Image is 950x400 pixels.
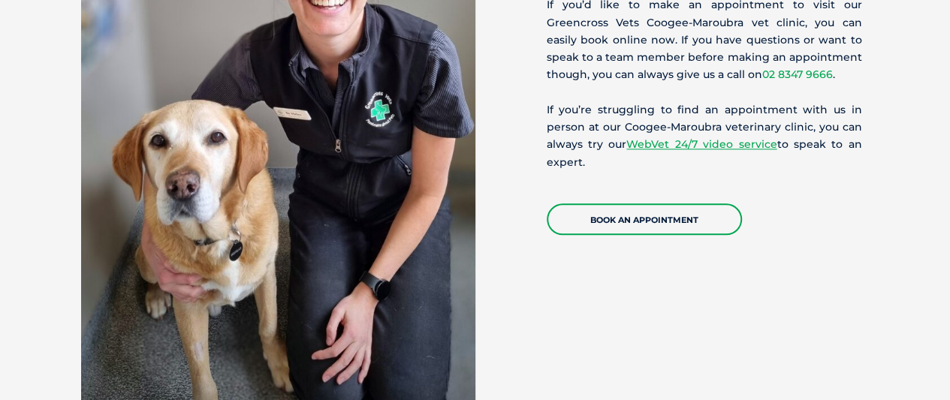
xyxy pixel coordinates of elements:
[626,137,777,151] a: WebVet 24/7 video service
[762,68,833,81] a: 02 8347 9666
[547,101,862,171] p: If you’re struggling to find an appointment with us in person at our Coogee-Maroubra veterinary c...
[547,203,742,235] a: Book An Appointment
